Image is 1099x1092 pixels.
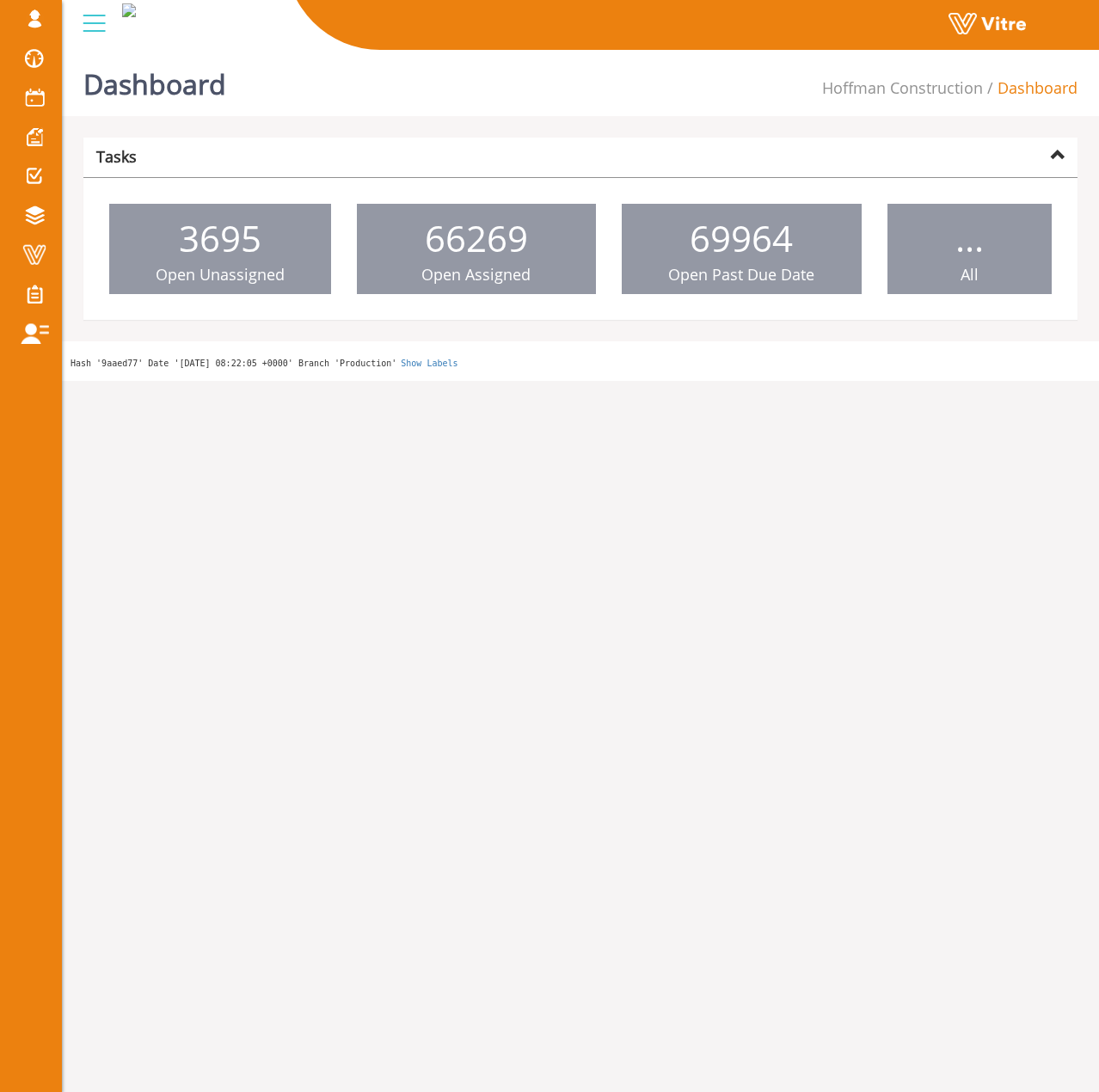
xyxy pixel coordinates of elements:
[401,359,457,368] a: Show Labels
[109,204,331,295] a: 3695 Open Unassigned
[887,204,1053,295] a: ... All
[179,213,261,262] span: 3695
[71,359,396,368] span: Hash '9aaed77' Date '[DATE] 08:22:05 +0000' Branch 'Production'
[425,213,528,262] span: 66269
[983,77,1078,100] li: Dashboard
[122,3,136,17] img: be08c0a4-5d2a-4c7e-9897-da9938269902.png
[156,264,285,285] span: Open Unassigned
[668,264,814,285] span: Open Past Due Date
[96,146,137,167] strong: Tasks
[83,43,226,116] h1: Dashboard
[955,213,984,262] span: ...
[357,204,597,295] a: 66269 Open Assigned
[961,264,979,285] span: All
[690,213,793,262] span: 69964
[822,77,983,98] a: Hoffman Construction
[421,264,531,285] span: Open Assigned
[622,204,862,295] a: 69964 Open Past Due Date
